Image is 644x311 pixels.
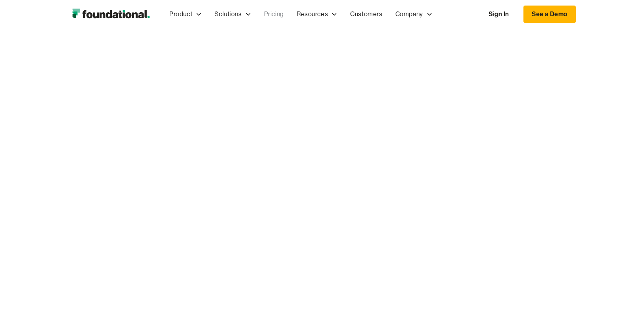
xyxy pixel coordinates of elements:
[68,6,153,22] img: Foundational Logo
[68,6,153,22] a: home
[290,1,344,27] div: Resources
[344,1,389,27] a: Customers
[523,6,576,23] a: See a Demo
[215,9,241,19] div: Solutions
[389,1,439,27] div: Company
[395,9,423,19] div: Company
[208,1,257,27] div: Solutions
[169,9,192,19] div: Product
[258,1,290,27] a: Pricing
[481,6,517,23] a: Sign In
[163,1,208,27] div: Product
[297,9,328,19] div: Resources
